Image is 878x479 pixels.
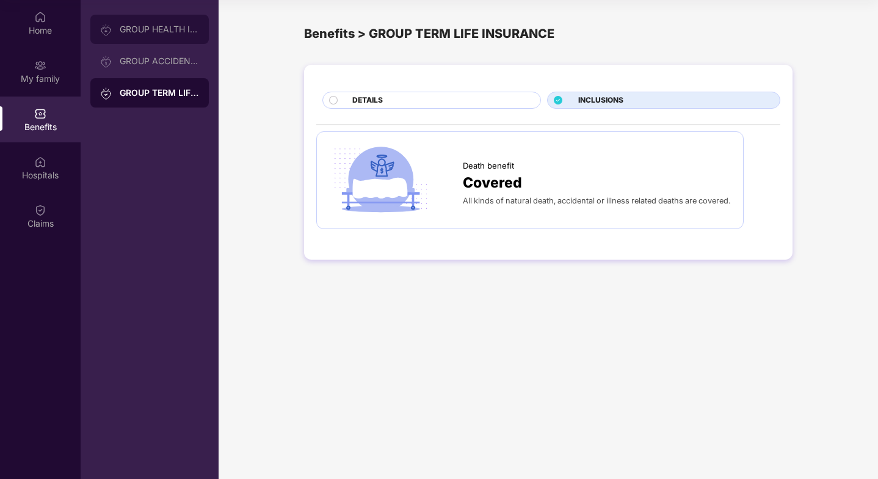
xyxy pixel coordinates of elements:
span: Covered [463,172,522,194]
span: Death benefit [463,159,514,172]
span: All kinds of natural death, accidental or illness related deaths are covered. [463,196,730,205]
span: INCLUSIONS [578,95,623,106]
div: GROUP ACCIDENTAL INSURANCE [120,56,199,66]
span: DETAILS [352,95,383,106]
img: svg+xml;base64,PHN2ZyB3aWR0aD0iMjAiIGhlaWdodD0iMjAiIHZpZXdCb3g9IjAgMCAyMCAyMCIgZmlsbD0ibm9uZSIgeG... [34,59,46,71]
div: GROUP HEALTH INSURANCE [120,24,199,34]
img: svg+xml;base64,PHN2ZyB3aWR0aD0iMjAiIGhlaWdodD0iMjAiIHZpZXdCb3g9IjAgMCAyMCAyMCIgZmlsbD0ibm9uZSIgeG... [100,87,112,100]
img: icon [329,144,432,216]
img: svg+xml;base64,PHN2ZyB3aWR0aD0iMjAiIGhlaWdodD0iMjAiIHZpZXdCb3g9IjAgMCAyMCAyMCIgZmlsbD0ibm9uZSIgeG... [100,24,112,36]
img: svg+xml;base64,PHN2ZyBpZD0iSG9zcGl0YWxzIiB4bWxucz0iaHR0cDovL3d3dy53My5vcmcvMjAwMC9zdmciIHdpZHRoPS... [34,156,46,168]
img: svg+xml;base64,PHN2ZyBpZD0iQmVuZWZpdHMiIHhtbG5zPSJodHRwOi8vd3d3LnczLm9yZy8yMDAwL3N2ZyIgd2lkdGg9Ij... [34,108,46,120]
img: svg+xml;base64,PHN2ZyB3aWR0aD0iMjAiIGhlaWdodD0iMjAiIHZpZXdCb3g9IjAgMCAyMCAyMCIgZmlsbD0ibm9uZSIgeG... [100,56,112,68]
div: GROUP TERM LIFE INSURANCE [120,87,199,99]
img: svg+xml;base64,PHN2ZyBpZD0iSG9tZSIgeG1sbnM9Imh0dHA6Ly93d3cudzMub3JnLzIwMDAvc3ZnIiB3aWR0aD0iMjAiIG... [34,11,46,23]
div: Benefits > GROUP TERM LIFE INSURANCE [304,24,793,43]
img: svg+xml;base64,PHN2ZyBpZD0iQ2xhaW0iIHhtbG5zPSJodHRwOi8vd3d3LnczLm9yZy8yMDAwL3N2ZyIgd2lkdGg9IjIwIi... [34,204,46,216]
